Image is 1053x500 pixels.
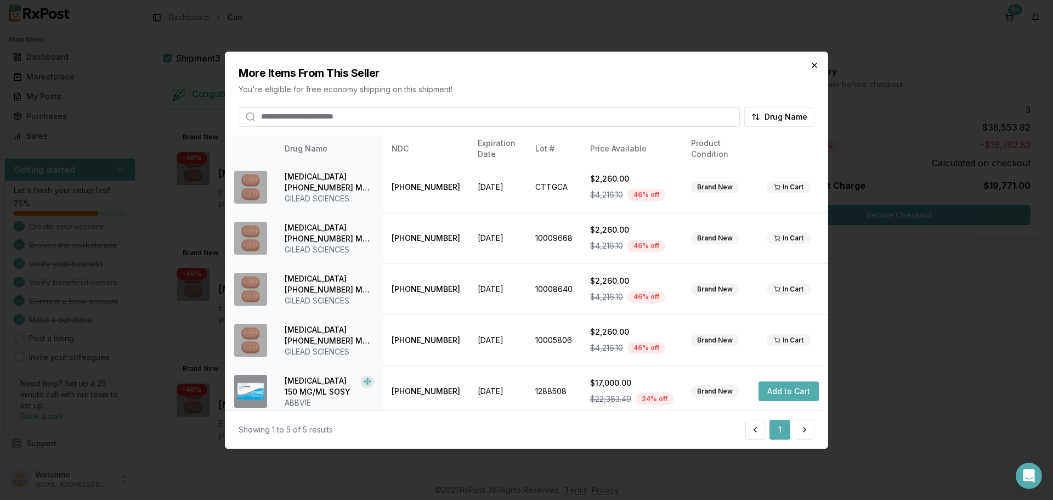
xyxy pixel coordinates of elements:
[590,173,673,184] div: $2,260.00
[276,135,383,161] th: Drug Name
[691,385,739,397] div: Brand New
[627,240,665,252] div: 46 % off
[590,394,631,405] span: $22,383.49
[469,212,526,263] td: [DATE]
[383,212,469,263] td: [PHONE_NUMBER]
[581,135,682,161] th: Price Available
[383,135,469,161] th: NDC
[383,263,469,314] td: [PHONE_NUMBER]
[234,273,267,306] img: Biktarvy 50-200-25 MG TABS
[590,342,623,353] span: $4,216.10
[285,295,374,306] div: GILEAD SCIENCES
[691,283,739,295] div: Brand New
[590,276,673,286] div: $2,260.00
[765,111,807,122] span: Drug Name
[383,314,469,366] td: [PHONE_NUMBER]
[590,189,623,200] span: $4,216.10
[239,65,814,80] h2: More Items From This Seller
[469,314,526,366] td: [DATE]
[767,181,811,193] div: In Cart
[636,393,673,405] div: 24 % off
[767,334,811,346] div: In Cart
[234,222,267,255] img: Biktarvy 50-200-25 MG TABS
[526,366,581,417] td: 1288508
[234,171,267,204] img: Biktarvy 50-200-25 MG TABS
[469,135,526,161] th: Expiration Date
[590,378,673,389] div: $17,000.00
[285,193,374,204] div: GILEAD SCIENCES
[758,381,819,401] button: Add to Cart
[285,375,356,397] div: [MEDICAL_DATA] 150 MG/ML SOSY
[744,106,814,126] button: Drug Name
[239,83,814,94] p: You're eligible for free economy shipping on this shipment!
[682,135,750,161] th: Product Condition
[627,291,665,303] div: 46 % off
[767,283,811,295] div: In Cart
[526,314,581,366] td: 10005806
[526,212,581,263] td: 10009668
[469,366,526,417] td: [DATE]
[383,366,469,417] td: [PHONE_NUMBER]
[383,161,469,212] td: [PHONE_NUMBER]
[234,375,267,408] img: Skyrizi 150 MG/ML SOSY
[239,424,333,435] div: Showing 1 to 5 of 5 results
[285,171,374,193] div: [MEDICAL_DATA] [PHONE_NUMBER] MG TABS
[627,342,665,354] div: 46 % off
[285,346,374,357] div: GILEAD SCIENCES
[590,327,673,338] div: $2,260.00
[469,263,526,314] td: [DATE]
[1016,463,1042,489] iframe: Intercom live chat
[526,135,581,161] th: Lot #
[590,240,623,251] span: $4,216.10
[627,189,665,201] div: 46 % off
[526,161,581,212] td: CTTGCA
[285,397,374,408] div: ABBVIE
[590,291,623,302] span: $4,216.10
[590,224,673,235] div: $2,260.00
[285,324,374,346] div: [MEDICAL_DATA] [PHONE_NUMBER] MG TABS
[285,222,374,244] div: [MEDICAL_DATA] [PHONE_NUMBER] MG TABS
[691,334,739,346] div: Brand New
[285,273,374,295] div: [MEDICAL_DATA] [PHONE_NUMBER] MG TABS
[691,232,739,244] div: Brand New
[691,181,739,193] div: Brand New
[234,324,267,357] img: Biktarvy 50-200-25 MG TABS
[285,244,374,255] div: GILEAD SCIENCES
[469,161,526,212] td: [DATE]
[767,232,811,244] div: In Cart
[526,263,581,314] td: 10008640
[769,420,790,440] button: 1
